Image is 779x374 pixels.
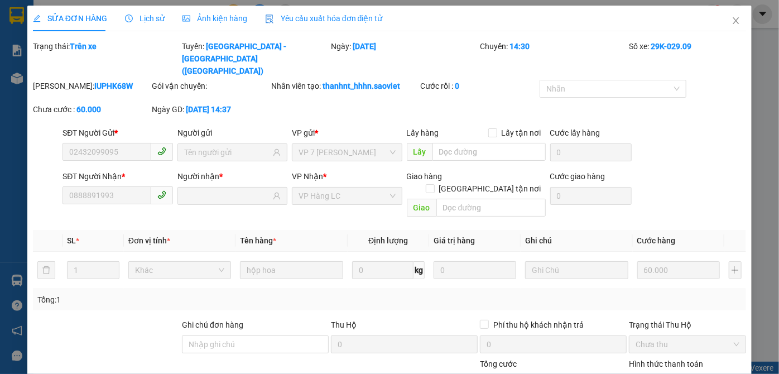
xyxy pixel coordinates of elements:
span: Yêu cầu xuất hóa đơn điện tử [265,14,383,23]
div: Tổng: 1 [37,294,301,306]
th: Ghi chú [521,230,633,252]
div: SĐT Người Nhận [62,170,172,183]
b: 0 [455,81,459,90]
div: Chưa cước : [33,103,150,116]
div: Chuyến: [479,40,628,77]
b: [DATE] 14:37 [186,105,232,114]
span: Lấy hàng [407,128,439,137]
input: Dọc đường [432,143,546,161]
b: thanhnt_hhhn.saoviet [323,81,400,90]
span: Giao [407,199,436,217]
span: phone [157,190,166,199]
div: Gói vận chuyển: [152,80,270,92]
span: Đơn vị tính [128,236,170,245]
span: Giá trị hàng [434,236,475,245]
div: Ngày GD: [152,103,270,116]
span: kg [413,261,425,279]
button: delete [37,261,55,279]
input: VD: Bàn, Ghế [240,261,343,279]
span: picture [182,15,190,22]
span: Chưa thu [636,336,739,353]
span: Ảnh kiện hàng [182,14,247,23]
span: Lấy [407,143,432,161]
label: Cước lấy hàng [550,128,600,137]
span: Định lượng [368,236,408,245]
span: clock-circle [125,15,133,22]
b: [DATE] [353,42,376,51]
div: Người nhận [177,170,287,183]
span: close [732,16,740,25]
div: SĐT Người Gửi [62,127,172,139]
span: phone [157,147,166,156]
div: [PERSON_NAME]: [33,80,150,92]
input: 0 [434,261,516,279]
input: 0 [637,261,720,279]
b: Trên xe [70,42,97,51]
div: VP gửi [292,127,402,139]
label: Cước giao hàng [550,172,605,181]
input: Cước lấy hàng [550,143,632,161]
span: user [273,192,281,200]
span: Cước hàng [637,236,676,245]
span: Tổng cước [480,359,517,368]
input: Tên người gửi [184,146,271,159]
b: 29K-029.09 [651,42,691,51]
input: Tên người nhận [184,190,271,202]
img: icon [265,15,274,23]
span: SL [67,236,76,245]
span: Khác [135,262,225,279]
span: VP Nhận [292,172,323,181]
span: VP Hàng LC [299,188,395,204]
div: Tuyến: [181,40,330,77]
span: VP 7 Phạm Văn Đồng [299,144,395,161]
div: Ngày: [330,40,479,77]
div: Nhân viên tạo: [271,80,418,92]
span: Lịch sử [125,14,165,23]
b: 60.000 [76,105,101,114]
div: Trạng thái Thu Hộ [629,319,746,331]
div: Cước rồi : [420,80,537,92]
div: Trạng thái: [32,40,181,77]
label: Hình thức thanh toán [629,359,703,368]
input: Ghi Chú [525,261,628,279]
span: Tên hàng [240,236,276,245]
div: Số xe: [628,40,747,77]
input: Dọc đường [436,199,546,217]
b: 14:30 [509,42,530,51]
span: Thu Hộ [331,320,357,329]
span: Phí thu hộ khách nhận trả [489,319,588,331]
span: edit [33,15,41,22]
b: [GEOGRAPHIC_DATA] - [GEOGRAPHIC_DATA] ([GEOGRAPHIC_DATA]) [182,42,286,75]
span: Lấy tận nơi [497,127,546,139]
span: user [273,148,281,156]
input: Ghi chú đơn hàng [182,335,329,353]
span: Giao hàng [407,172,443,181]
button: plus [729,261,742,279]
input: Cước giao hàng [550,187,632,205]
span: SỬA ĐƠN HÀNG [33,14,107,23]
div: Người gửi [177,127,287,139]
b: IUPHK68W [94,81,133,90]
button: Close [720,6,752,37]
span: [GEOGRAPHIC_DATA] tận nơi [435,183,546,195]
label: Ghi chú đơn hàng [182,320,243,329]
